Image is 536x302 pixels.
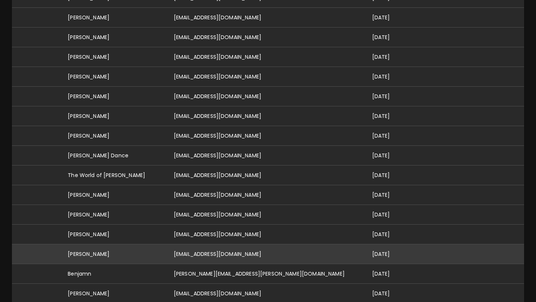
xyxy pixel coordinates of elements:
td: [EMAIL_ADDRESS][DOMAIN_NAME] [168,146,366,166]
td: [PERSON_NAME] [62,205,168,225]
td: [DATE] [366,264,411,284]
td: [EMAIL_ADDRESS][DOMAIN_NAME] [168,244,366,264]
td: The World of [PERSON_NAME] [62,166,168,185]
td: [PERSON_NAME] [62,28,168,47]
td: [DATE] [366,28,411,47]
td: [DATE] [366,166,411,185]
td: [DATE] [366,146,411,166]
td: [PERSON_NAME] [62,47,168,67]
td: [PERSON_NAME] [62,67,168,87]
td: [DATE] [366,225,411,244]
td: [EMAIL_ADDRESS][DOMAIN_NAME] [168,185,366,205]
td: [PERSON_NAME] [62,126,168,146]
td: [PERSON_NAME] [62,8,168,28]
td: [EMAIL_ADDRESS][DOMAIN_NAME] [168,205,366,225]
td: [PERSON_NAME] [62,244,168,264]
td: [DATE] [366,8,411,28]
td: [EMAIL_ADDRESS][DOMAIN_NAME] [168,87,366,106]
td: [EMAIL_ADDRESS][DOMAIN_NAME] [168,67,366,87]
td: [DATE] [366,185,411,205]
td: [PERSON_NAME] [62,185,168,205]
td: [DATE] [366,87,411,106]
td: [EMAIL_ADDRESS][DOMAIN_NAME] [168,225,366,244]
td: [DATE] [366,126,411,146]
td: Benjamn [62,264,168,284]
td: [EMAIL_ADDRESS][DOMAIN_NAME] [168,126,366,146]
td: [EMAIL_ADDRESS][DOMAIN_NAME] [168,47,366,67]
td: [PERSON_NAME] [62,225,168,244]
td: [DATE] [366,244,411,264]
td: [DATE] [366,106,411,126]
td: [DATE] [366,47,411,67]
td: [EMAIL_ADDRESS][DOMAIN_NAME] [168,106,366,126]
td: [PERSON_NAME][EMAIL_ADDRESS][PERSON_NAME][DOMAIN_NAME] [168,264,366,284]
td: [DATE] [366,67,411,87]
td: [PERSON_NAME] [62,87,168,106]
td: [EMAIL_ADDRESS][DOMAIN_NAME] [168,166,366,185]
td: [EMAIL_ADDRESS][DOMAIN_NAME] [168,28,366,47]
td: [EMAIL_ADDRESS][DOMAIN_NAME] [168,8,366,28]
td: [PERSON_NAME] [62,106,168,126]
td: [DATE] [366,205,411,225]
td: [PERSON_NAME] Dance [62,146,168,166]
